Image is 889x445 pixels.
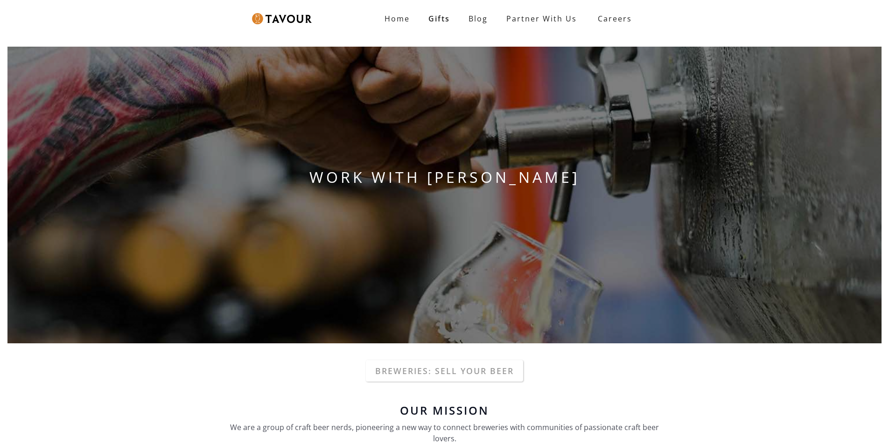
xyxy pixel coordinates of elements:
a: Breweries: Sell your beer [366,360,523,382]
a: Gifts [419,9,459,28]
h6: Our Mission [225,405,664,416]
a: Blog [459,9,497,28]
strong: Careers [598,9,632,28]
a: Partner With Us [497,9,586,28]
strong: Home [385,14,410,24]
a: Careers [586,6,639,32]
h1: WORK WITH [PERSON_NAME] [7,166,882,188]
a: Home [375,9,419,28]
